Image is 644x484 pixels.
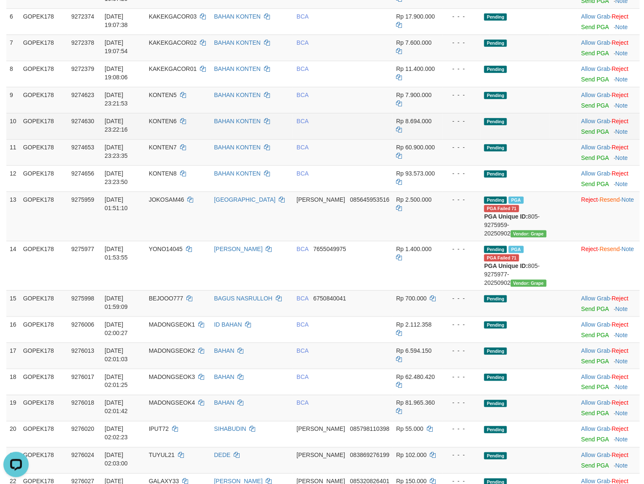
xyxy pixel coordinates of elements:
a: BAHAN [214,347,234,354]
a: Reject [612,118,629,124]
a: Send PGA [581,102,609,109]
a: Reject [612,426,629,433]
a: Send PGA [581,410,609,417]
span: BEJOOO777 [149,295,183,302]
td: 8 [6,61,20,87]
td: 19 [6,395,20,421]
td: GOPEK178 [20,87,68,113]
td: 7 [6,35,20,61]
a: Reject [612,39,629,46]
a: Send PGA [581,306,609,312]
span: BCA [296,65,308,72]
button: Open LiveChat chat widget [3,3,29,29]
span: · [581,39,612,46]
span: Rp 55.000 [396,426,424,433]
span: · [581,65,612,72]
span: 9272378 [71,39,94,46]
a: Note [615,306,628,312]
span: Rp 6.594.150 [396,347,432,354]
span: YONO14045 [149,246,183,252]
a: Allow Grab [581,92,610,98]
span: [DATE] 23:22:16 [105,118,128,133]
a: Allow Grab [581,321,610,328]
td: 9 [6,87,20,113]
a: Reject [612,144,629,151]
a: BAHAN KONTEN [214,39,261,46]
span: [DATE] 01:59:09 [105,295,128,310]
span: BCA [296,246,308,252]
span: 9274630 [71,118,94,124]
div: - - - [446,425,478,433]
a: Allow Grab [581,426,610,433]
span: 9274623 [71,92,94,98]
span: Rp 81.965.360 [396,400,435,406]
span: [DATE] 02:01:25 [105,373,128,389]
span: BCA [296,39,308,46]
a: Note [615,358,628,365]
td: · [578,113,640,139]
span: JOKOSAM46 [149,196,184,203]
a: SIHABUDIN [214,426,246,433]
span: 9274656 [71,170,94,177]
span: Pending [484,170,507,178]
a: Allow Grab [581,170,610,177]
div: - - - [446,399,478,407]
span: [DATE] 01:51:10 [105,196,128,211]
td: GOPEK178 [20,343,68,369]
td: · [578,8,640,35]
span: KONTEN8 [149,170,177,177]
span: PGA Error [484,254,519,262]
div: - - - [446,294,478,303]
a: Send PGA [581,462,609,469]
span: PGA Error [484,205,519,212]
span: 9276024 [71,452,94,459]
span: Copy 083869276199 to clipboard [350,452,389,459]
a: Reject [581,196,598,203]
div: - - - [446,38,478,47]
td: · [578,421,640,447]
td: GOPEK178 [20,61,68,87]
td: · [578,87,640,113]
a: Allow Grab [581,295,610,302]
a: Reject [612,92,629,98]
td: 14 [6,241,20,290]
div: - - - [446,169,478,178]
div: - - - [446,195,478,204]
span: Rp 93.573.000 [396,170,435,177]
a: Reject [612,13,629,20]
span: · [581,400,612,406]
span: BCA [296,170,308,177]
span: Copy 7655049975 to clipboard [313,246,346,252]
a: Allow Grab [581,400,610,406]
span: Rp 2.500.000 [396,196,432,203]
span: [DATE] 19:07:38 [105,13,128,28]
span: [DATE] 02:03:00 [105,452,128,467]
a: Reject [612,321,629,328]
td: GOPEK178 [20,35,68,61]
a: Note [615,102,628,109]
a: Note [615,462,628,469]
div: - - - [446,12,478,21]
div: - - - [446,65,478,73]
span: KAKEKGACOR01 [149,65,197,72]
td: · [578,61,640,87]
a: BAHAN KONTEN [214,13,261,20]
a: Resend [600,246,620,252]
div: - - - [446,346,478,355]
td: GOPEK178 [20,290,68,316]
a: Note [615,436,628,443]
span: [PERSON_NAME] [296,452,345,459]
td: 16 [6,316,20,343]
span: Rp 2.112.358 [396,321,432,328]
a: Send PGA [581,181,609,187]
td: 805-9275977-20250902 [481,241,550,290]
div: - - - [446,320,478,329]
td: GOPEK178 [20,395,68,421]
span: · [581,92,612,98]
span: Pending [484,144,507,151]
span: Pending [484,348,507,355]
td: 17 [6,343,20,369]
a: BAHAN KONTEN [214,144,261,151]
td: GOPEK178 [20,8,68,35]
a: BAHAN KONTEN [214,92,261,98]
